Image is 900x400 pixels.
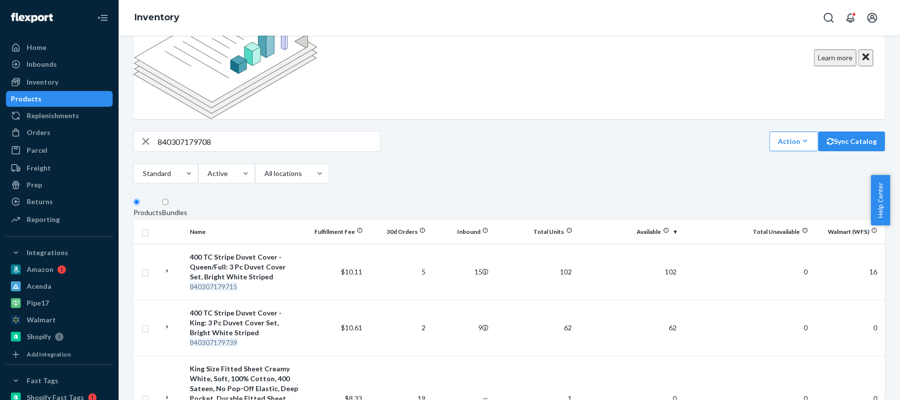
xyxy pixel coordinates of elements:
div: Acenda [27,281,51,291]
button: Action [770,132,818,151]
td: 16 [812,244,885,300]
a: Shopify [6,329,113,345]
a: Replenishments [6,108,113,124]
span: 102 [560,267,572,276]
a: Orders [6,125,113,140]
a: Pipe17 [6,295,113,311]
a: Freight [6,160,113,176]
a: Reporting [6,212,113,227]
em: 840307179715 [190,282,237,291]
span: 62 [669,323,677,332]
div: Fast Tags [27,376,58,386]
div: Home [27,43,46,52]
td: 2 [367,300,429,356]
div: Integrations [27,248,68,258]
a: Inventory [6,74,113,90]
th: Name [186,220,303,244]
button: Open account menu [862,8,882,28]
a: Products [6,91,113,107]
span: $10.11 [342,267,363,276]
div: Inbounds [27,59,57,69]
th: Total Unavailable [681,220,812,244]
span: 62 [564,323,572,332]
div: Action [778,136,810,146]
td: 9 [429,300,492,356]
ol: breadcrumbs [127,3,187,32]
button: Close Navigation [93,8,113,28]
img: Flexport logo [11,13,53,23]
div: Returns [27,197,53,207]
div: 400 TC Stripe Duvet Cover - Queen/Full: 3 Pc Duvet Cover Set, Bright White Striped [190,252,300,282]
td: 0 [812,300,885,356]
a: Acenda [6,278,113,294]
div: Products [11,94,42,104]
a: Inbounds [6,56,113,72]
td: 15 [429,244,492,300]
td: 5 [367,244,429,300]
th: 30d Orders [367,220,429,244]
button: Fast Tags [6,373,113,389]
div: Add Integration [27,350,71,358]
button: Open Search Box [819,8,839,28]
div: Replenishments [27,111,79,121]
div: Prep [27,180,42,190]
input: Standard [142,169,143,178]
div: Amazon [27,265,53,274]
th: Walmart (WFS) [812,220,885,244]
a: Prep [6,177,113,193]
div: Products [133,208,162,218]
a: Parcel [6,142,113,158]
div: Inventory [27,77,58,87]
div: 400 TC Stripe Duvet Cover - King: 3 Pc Duvet Cover Set, Bright White Striped [190,308,300,338]
a: Add Integration [6,349,113,360]
a: Inventory [134,12,179,23]
em: 840307179739 [190,338,237,347]
th: Inbound [429,220,492,244]
button: Sync Catalog [818,132,885,151]
a: Amazon [6,262,113,277]
span: 0 [804,323,808,332]
th: Total Units [492,220,576,244]
th: Available [576,220,681,244]
a: Returns [6,194,113,210]
div: Shopify [27,332,51,342]
button: Close [858,49,873,66]
div: Bundles [162,208,187,218]
button: Open notifications [841,8,860,28]
div: Walmart [27,315,56,325]
a: Walmart [6,312,113,328]
input: Bundles [162,199,169,205]
div: Orders [27,128,50,137]
div: Reporting [27,215,60,224]
input: All locations [263,169,264,178]
span: 102 [665,267,677,276]
button: Help Center [871,175,890,225]
span: $10.61 [342,323,363,332]
th: Fulfillment Fee [303,220,366,244]
div: Parcel [27,145,47,155]
button: Learn more [814,49,857,66]
input: Search inventory by name or sku [158,132,380,151]
span: 0 [804,267,808,276]
input: Products [133,199,140,205]
input: Active [207,169,208,178]
button: Integrations [6,245,113,261]
div: Pipe17 [27,298,49,308]
a: Home [6,40,113,55]
div: Freight [27,163,51,173]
